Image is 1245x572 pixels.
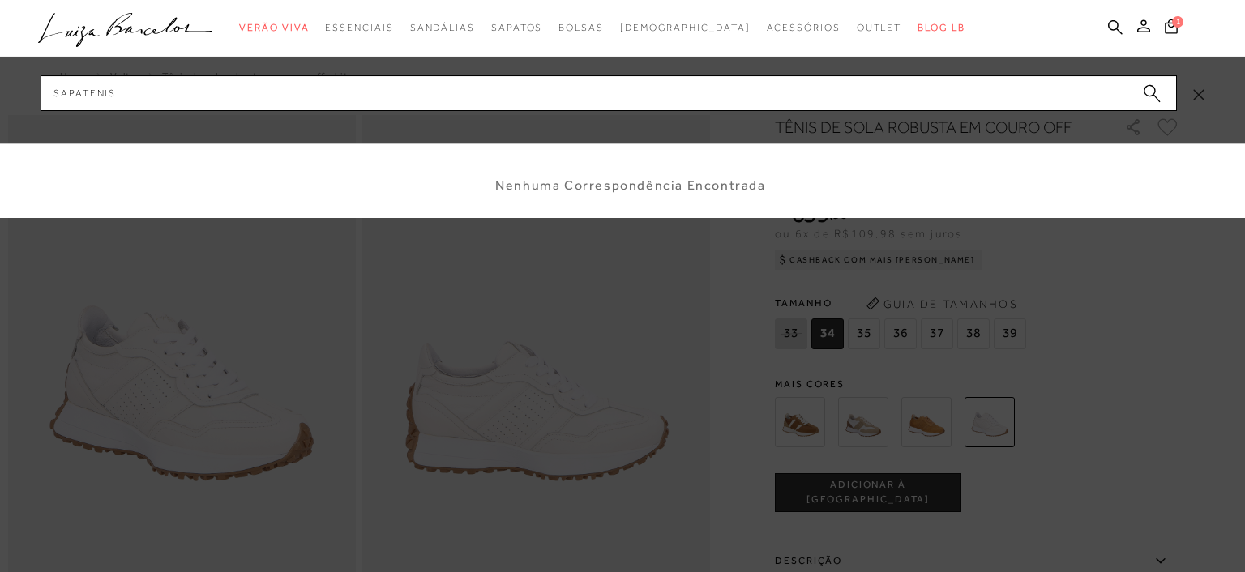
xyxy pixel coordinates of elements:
a: categoryNavScreenReaderText [325,13,393,43]
span: Essenciais [325,22,393,33]
input: Buscar. [41,75,1177,111]
span: BLOG LB [918,22,965,33]
span: [DEMOGRAPHIC_DATA] [620,22,751,33]
a: categoryNavScreenReaderText [767,13,841,43]
span: Sapatos [491,22,542,33]
span: Sandálias [410,22,475,33]
span: Bolsas [558,22,604,33]
a: categoryNavScreenReaderText [558,13,604,43]
a: categoryNavScreenReaderText [857,13,902,43]
li: Nenhuma Correspondência Encontrada [495,177,765,194]
a: categoryNavScreenReaderText [410,13,475,43]
a: categoryNavScreenReaderText [239,13,309,43]
button: 1 [1160,18,1183,40]
span: 1 [1172,16,1183,28]
span: Verão Viva [239,22,309,33]
a: BLOG LB [918,13,965,43]
span: Acessórios [767,22,841,33]
a: noSubCategoriesText [620,13,751,43]
span: Outlet [857,22,902,33]
a: categoryNavScreenReaderText [491,13,542,43]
